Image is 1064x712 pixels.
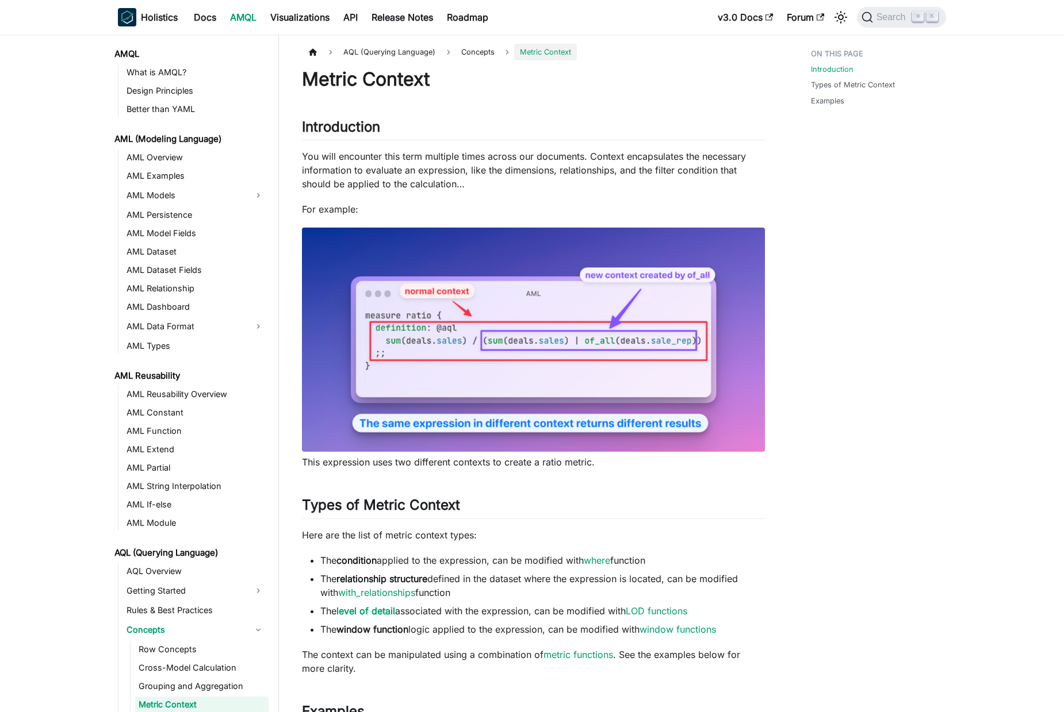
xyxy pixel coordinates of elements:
a: AML If-else [123,497,269,513]
span: Metric Context [514,44,577,60]
a: Concepts [456,44,500,60]
p: Here are the list of metric context types: [302,528,765,542]
a: Cross-Model Calculation [135,660,269,676]
a: AML Dashboard [123,299,269,315]
a: HolisticsHolistics [118,8,178,26]
a: Docs [187,8,223,26]
button: Expand sidebar category 'Getting Started' [248,582,269,600]
a: AML Examples [123,168,269,184]
a: AML Reusability [111,368,269,384]
li: The applied to the expression, can be modified with function [320,553,765,567]
a: AML Relationship [123,280,269,297]
a: Rules & Best Practices [123,602,269,618]
span: Concepts [461,48,495,56]
img: context-01 [302,228,765,452]
button: Expand sidebar category 'AML Models' [248,186,269,205]
li: The associated with the expression, can be modified with [320,604,765,618]
a: AML Partial [123,460,269,476]
a: Visualizations [263,8,336,26]
a: Design Principles [123,83,269,99]
button: Expand sidebar category 'AML Data Format' [248,317,269,336]
a: Getting Started [123,582,248,600]
p: You will encounter this term multiple times across our documents. Context encapsulates the necess... [302,149,765,191]
a: v3.0 Docs [711,8,780,26]
a: Concepts [123,621,248,639]
h1: Metric Context [302,68,765,91]
h2: Types of Metric Context [302,497,765,518]
a: AML (Modeling Language) [111,131,269,147]
p: For example: [302,202,765,216]
a: AQL Overview [123,563,269,579]
a: AML Persistence [123,207,269,223]
li: The logic applied to the expression, can be modified with [320,622,765,636]
a: AML Data Format [123,317,248,336]
a: What is AMQL? [123,64,269,80]
a: Row Concepts [135,641,269,657]
a: AML Types [123,338,269,354]
a: level of detail [336,605,395,617]
b: Holistics [141,10,178,24]
kbd: K [927,11,938,22]
a: Home page [302,44,324,60]
a: Grouping and Aggregation [135,678,269,694]
strong: relationship structure [336,573,427,584]
a: AML Dataset [123,244,269,260]
a: Forum [780,8,831,26]
a: AML String Interpolation [123,478,269,494]
a: AML Dataset Fields [123,262,269,278]
p: This expression uses two different contexts to create a ratio metric. [302,455,765,469]
a: Examples [811,95,844,106]
a: AML Overview [123,149,269,166]
a: Introduction [811,64,854,75]
strong: condition [336,555,377,566]
strong: window function [336,624,408,635]
button: Switch between dark and light mode (currently light mode) [832,8,850,26]
a: API [336,8,365,26]
li: The defined in the dataset where the expression is located, can be modified with function [320,572,765,599]
a: AQL (Querying Language) [111,545,269,561]
a: with_relationships [338,587,415,598]
a: AML Reusability Overview [123,386,269,402]
kbd: ⌘ [912,11,924,22]
a: Release Notes [365,8,440,26]
a: window functions [640,624,716,635]
a: AML Extend [123,441,269,457]
span: Search [873,12,913,22]
a: where [584,555,610,566]
nav: Docs sidebar [106,34,279,712]
a: metric functions [544,649,613,660]
span: AQL (Querying Language) [338,44,441,60]
a: AML Constant [123,405,269,421]
button: Search (Command+K) [857,7,946,28]
a: Better than YAML [123,101,269,117]
a: AMQL [223,8,263,26]
p: The context can be manipulated using a combination of . See the examples below for more clarity. [302,648,765,675]
a: Types of Metric Context [811,79,895,90]
h2: Introduction [302,118,765,140]
a: AML Models [123,186,248,205]
a: AML Model Fields [123,225,269,241]
a: AML Function [123,423,269,439]
button: Collapse sidebar category 'Concepts' [248,621,269,639]
a: Roadmap [440,8,495,26]
a: LOD functions [626,605,687,617]
a: AML Module [123,515,269,531]
a: AMQL [111,46,269,62]
nav: Breadcrumbs [302,44,765,60]
img: Holistics [118,8,136,26]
